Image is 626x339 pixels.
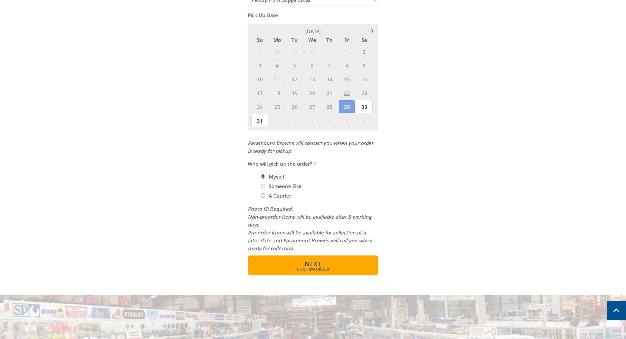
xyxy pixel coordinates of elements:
[248,140,373,154] em: Paramount Browns will contact you when your order is ready for pickup
[356,86,373,99] span: 23
[286,114,303,127] span: 2
[262,267,364,271] span: Confirm order
[356,59,373,72] span: 9
[269,114,286,127] span: 1
[356,45,373,58] span: 2
[286,100,303,113] span: 26
[305,28,321,35] span: [DATE]
[321,36,338,44] span: Th
[321,86,338,99] span: 21
[248,11,378,19] label: Pick Up Date
[356,36,373,44] span: Sa
[261,184,265,188] input: Please select who will pick up the order.
[304,36,320,44] span: We
[338,45,355,58] span: 1
[304,100,320,113] span: 27
[267,190,293,201] label: A Courier
[338,72,355,85] span: 15
[269,86,286,99] span: 18
[251,59,268,72] span: 3
[251,100,268,113] span: 24
[305,259,321,268] span: Next
[286,59,303,72] span: 5
[356,114,373,127] span: 6
[321,100,338,113] span: 28
[338,100,355,113] span: 29
[304,86,320,99] span: 20
[286,86,303,99] span: 19
[269,100,286,113] span: 25
[338,114,355,127] span: 5
[338,36,355,44] span: Fr
[248,255,378,275] button: Next Confirm order
[261,193,265,198] input: Please select who will pick up the order.
[304,59,320,72] span: 6
[248,160,378,168] label: Who will pick up the order?
[251,72,268,85] span: 10
[338,86,355,99] span: 22
[304,45,320,58] span: 30
[269,72,286,85] span: 11
[286,36,303,44] span: Tu
[251,86,268,99] span: 17
[286,72,303,85] span: 12
[356,72,373,85] span: 16
[356,100,373,113] span: 30
[269,36,286,44] span: Mo
[286,45,303,58] span: 29
[251,36,268,44] span: Su
[304,72,320,85] span: 13
[338,59,355,72] span: 8
[248,206,372,252] em: Photo ID Required. Non-preorder items will be available after 5 working days Pre-order items will...
[267,181,304,192] label: Someone Else
[251,45,268,58] span: 27
[321,45,338,58] span: 31
[267,171,287,182] label: Myself
[269,45,286,58] span: 28
[261,174,265,179] input: Please select who will pick up the order.
[321,114,338,127] span: 4
[251,114,268,127] span: 31
[269,59,286,72] span: 4
[321,59,338,72] span: 7
[321,72,338,85] span: 14
[304,114,320,127] span: 3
